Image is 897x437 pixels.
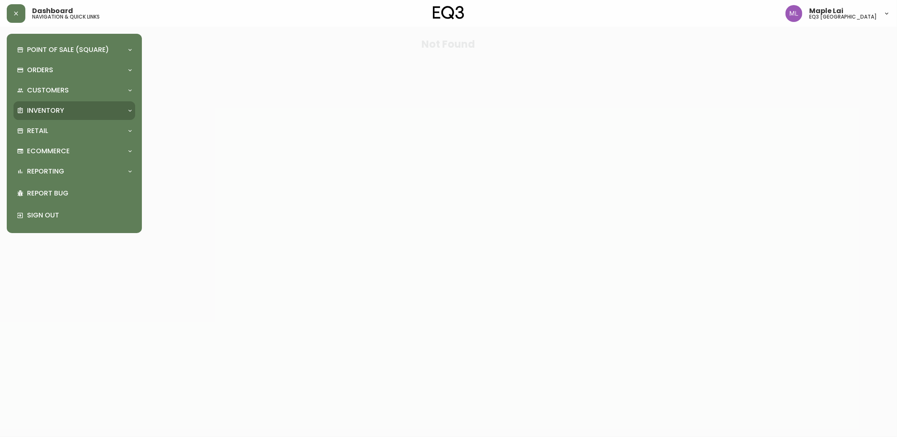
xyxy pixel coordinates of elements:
[14,162,135,181] div: Reporting
[14,122,135,140] div: Retail
[14,61,135,79] div: Orders
[809,8,843,14] span: Maple Lai
[32,14,100,19] h5: navigation & quick links
[27,211,132,220] p: Sign Out
[14,204,135,226] div: Sign Out
[27,45,109,54] p: Point of Sale (Square)
[809,14,877,19] h5: eq3 [GEOGRAPHIC_DATA]
[14,81,135,100] div: Customers
[433,6,464,19] img: logo
[14,142,135,160] div: Ecommerce
[27,147,70,156] p: Ecommerce
[14,101,135,120] div: Inventory
[14,182,135,204] div: Report Bug
[27,189,132,198] p: Report Bug
[27,167,64,176] p: Reporting
[14,41,135,59] div: Point of Sale (Square)
[27,106,64,115] p: Inventory
[27,126,48,136] p: Retail
[27,86,69,95] p: Customers
[32,8,73,14] span: Dashboard
[786,5,802,22] img: 61e28cffcf8cc9f4e300d877dd684943
[27,65,53,75] p: Orders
